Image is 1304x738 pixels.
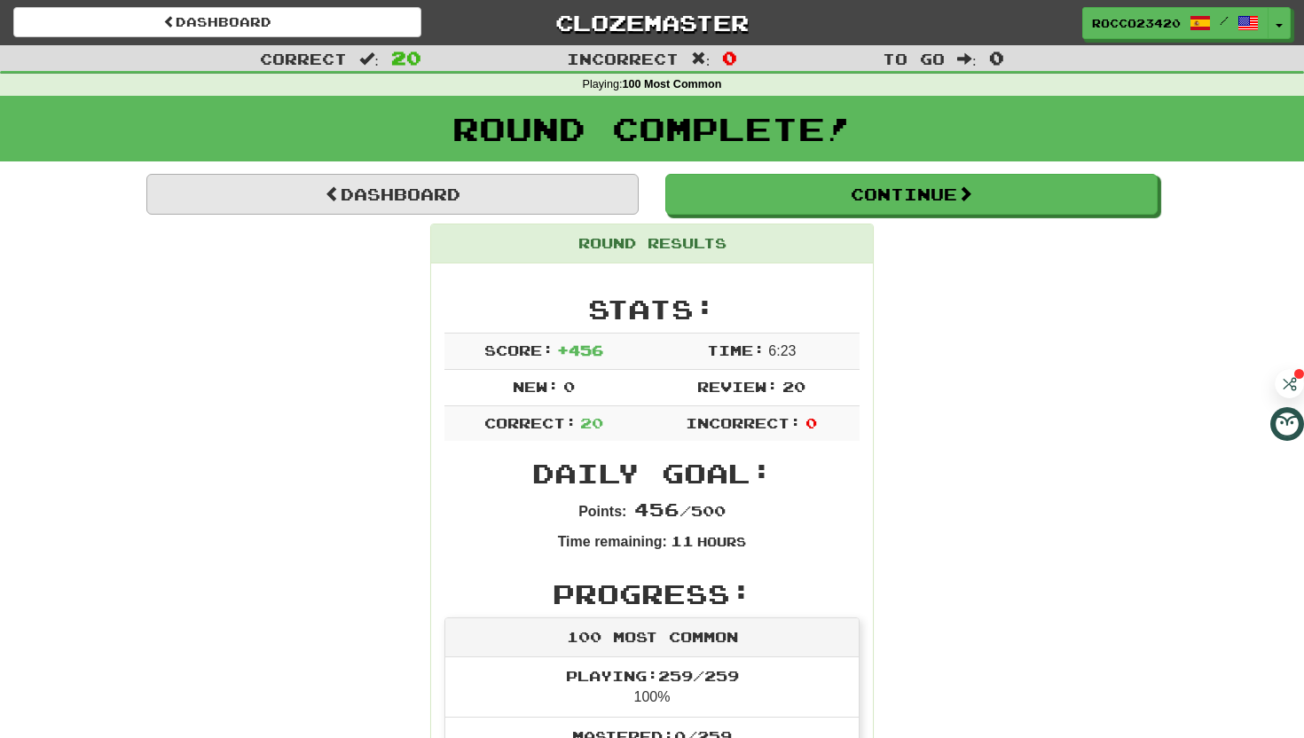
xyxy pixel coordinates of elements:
span: 11 [671,532,694,549]
span: Correct: [484,414,577,431]
span: 0 [989,47,1004,68]
span: To go [883,50,945,67]
a: Dashboard [146,174,639,215]
span: New: [513,378,559,395]
span: + 456 [557,342,603,358]
span: 20 [782,378,805,395]
a: Dashboard [13,7,421,37]
a: Clozemaster [448,7,856,38]
strong: Time remaining: [558,534,667,549]
span: Review: [697,378,778,395]
span: : [957,51,977,67]
span: 20 [580,414,603,431]
span: Rocco23420 [1092,15,1181,31]
div: Round Results [431,224,873,263]
span: 456 [634,499,679,520]
span: Score: [484,342,554,358]
span: 0 [722,47,737,68]
span: 6 : 23 [768,343,796,358]
h1: Round Complete! [6,111,1298,146]
button: Continue [665,174,1158,215]
span: Time: [707,342,765,358]
span: 0 [805,414,817,431]
h2: Progress: [444,579,860,608]
div: 100 Most Common [445,618,859,657]
span: / [1220,14,1229,27]
strong: Points: [578,504,626,519]
li: 100% [445,657,859,718]
h2: Daily Goal: [444,459,860,488]
small: Hours [697,534,746,549]
span: / 500 [634,502,726,519]
span: Correct [260,50,347,67]
span: Playing: 259 / 259 [566,667,739,684]
span: 0 [563,378,575,395]
span: : [359,51,379,67]
h2: Stats: [444,294,860,324]
span: 20 [391,47,421,68]
span: Incorrect: [686,414,801,431]
span: Incorrect [567,50,679,67]
a: Rocco23420 / [1082,7,1269,39]
strong: 100 Most Common [622,78,721,90]
span: : [691,51,711,67]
